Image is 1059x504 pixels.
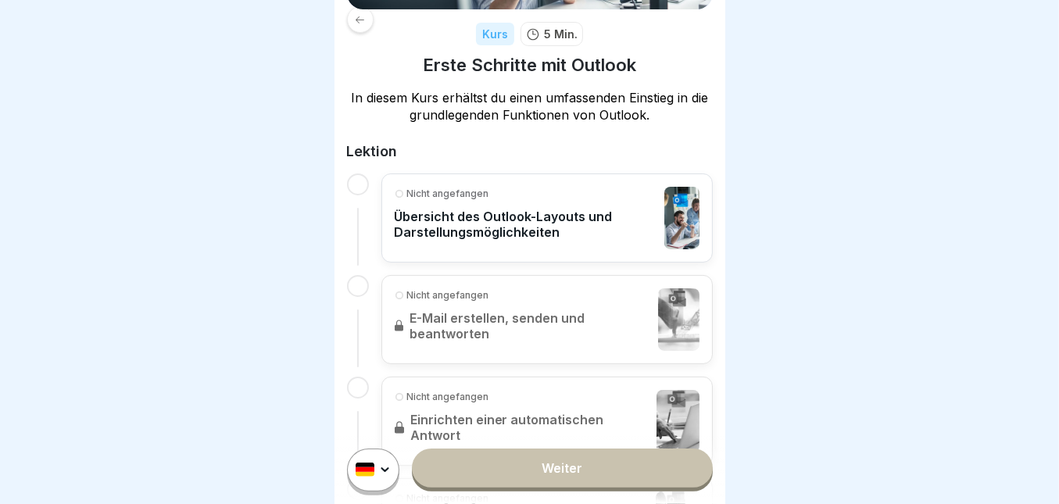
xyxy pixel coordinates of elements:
[395,187,699,249] a: Nicht angefangenÜbersicht des Outlook-Layouts und Darstellungsmöglichkeiten
[407,187,489,201] p: Nicht angefangen
[356,463,374,477] img: de.svg
[347,89,713,123] p: In diesem Kurs erhältst du einen umfassenden Einstieg in die grundlegenden Funktionen von Outlook.
[423,54,636,77] h1: Erste Schritte mit Outlook
[395,209,657,240] p: Übersicht des Outlook-Layouts und Darstellungsmöglichkeiten
[664,187,699,249] img: g7fveqys1y3xu9ug9hdt8y6m.png
[347,142,713,161] h2: Lektion
[544,26,578,42] p: 5 Min.
[412,449,712,488] a: Weiter
[476,23,514,45] div: Kurs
